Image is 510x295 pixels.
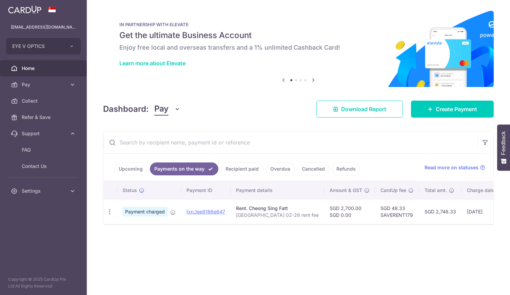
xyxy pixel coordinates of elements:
[467,187,495,194] span: Charge date
[103,132,477,153] input: Search by recipient name, payment id or reference
[22,81,66,88] span: Pay
[467,275,503,292] iframe: Opens a widget where you can find more information
[103,11,494,87] img: Renovation banner
[12,43,62,50] span: EYE V OPTICS
[411,101,494,118] a: Create Payment
[114,162,147,175] a: Upcoming
[330,187,362,194] span: Amount & GST
[332,162,360,175] a: Refunds
[231,181,324,199] th: Payment details
[122,207,168,216] span: Payment charged
[154,103,180,116] button: Pay
[119,60,185,67] a: Learn more about Elevate
[22,163,66,170] span: Contact Us
[425,164,478,171] span: Read more on statuses
[22,130,66,137] span: Support
[425,187,447,194] span: Total amt.
[316,101,403,118] a: Download Report
[375,199,419,224] td: SGD 48.33 SAVERENT179
[425,164,485,171] a: Read more on statuses
[236,205,319,212] div: Rent. Cheong Sing Fatt
[119,30,477,41] h5: Get the ultimate Business Account
[436,105,477,113] span: Create Payment
[181,181,231,199] th: Payment ID
[22,146,66,153] span: FAQ
[150,162,218,175] a: Payments on the way
[22,114,66,121] span: Refer & Save
[8,5,41,14] img: CardUp
[22,98,66,104] span: Collect
[119,44,477,52] h6: Enjoy free local and overseas transfers and a 1% unlimited Cashback Card!
[154,103,169,116] span: Pay
[380,187,406,194] span: CardUp fee
[497,124,510,171] button: Feedback - Show survey
[221,162,263,175] a: Recipient paid
[22,65,66,72] span: Home
[266,162,295,175] a: Overdue
[297,162,329,175] a: Cancelled
[122,187,137,194] span: Status
[236,212,319,219] p: [GEOGRAPHIC_DATA] 02-26 rent fee
[462,199,508,224] td: [DATE]
[103,103,149,115] h4: Dashboard:
[419,199,462,224] td: SGD 2,748.33
[6,38,81,54] button: EYE V OPTICS
[324,199,375,224] td: SGD 2,700.00 SGD 0.00
[11,24,76,31] p: [EMAIL_ADDRESS][DOMAIN_NAME]
[22,188,66,194] span: Settings
[501,131,507,155] span: Feedback
[187,209,225,214] a: txn_1ee9186e647
[341,105,386,113] span: Download Report
[119,22,477,27] p: IN PARTNERSHIP WITH ELEVATE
